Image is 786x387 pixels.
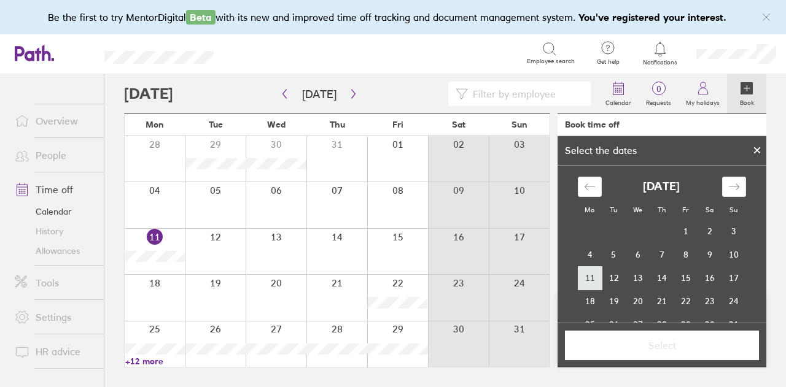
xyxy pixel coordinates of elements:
a: Allowances [5,241,104,261]
td: Monday, August 18, 2025 [578,289,602,313]
span: Fri [392,120,403,129]
label: Calendar [598,96,639,107]
td: Tuesday, August 19, 2025 [602,289,626,313]
small: Mo [585,205,594,214]
label: Book [733,96,761,107]
td: Sunday, August 31, 2025 [722,313,745,336]
div: Select the dates [558,145,644,156]
a: Overview [5,109,104,133]
small: Sa [706,205,714,214]
td: Friday, August 22, 2025 [674,289,698,313]
span: 0 [639,84,679,94]
td: Tuesday, August 26, 2025 [602,313,626,336]
td: Thursday, August 21, 2025 [650,289,674,313]
a: My holidays [679,74,727,113]
a: HR advice [5,339,104,364]
td: Monday, August 4, 2025 [578,243,602,266]
span: Wed [267,120,286,129]
small: We [633,205,642,214]
div: Move forward to switch to the next month. [722,177,746,197]
a: People [5,143,104,167]
span: Employee search [527,58,575,65]
td: Friday, August 29, 2025 [674,313,698,336]
a: +12 more [125,356,185,367]
td: Friday, August 15, 2025 [674,266,698,289]
small: Su [730,205,737,214]
td: Sunday, August 17, 2025 [722,266,745,289]
td: Tuesday, August 12, 2025 [602,266,626,289]
td: Friday, August 8, 2025 [674,243,698,266]
td: Friday, August 1, 2025 [674,220,698,243]
a: Book [727,74,766,113]
button: Select [565,331,759,360]
td: Thursday, August 28, 2025 [650,313,674,336]
span: Tue [209,120,223,129]
span: Beta [186,10,216,25]
a: History [5,221,104,241]
td: Sunday, August 3, 2025 [722,220,745,243]
span: Mon [146,120,164,129]
td: Thursday, August 14, 2025 [650,266,674,289]
td: Saturday, August 30, 2025 [698,313,722,336]
a: 0Requests [639,74,679,113]
span: Notifications [640,59,680,66]
label: My holidays [679,96,727,107]
div: Book time off [565,120,620,129]
span: Sun [512,120,527,129]
a: Time off [5,177,104,202]
td: Sunday, August 24, 2025 [722,289,745,313]
td: Wednesday, August 20, 2025 [626,289,650,313]
span: Get help [588,58,628,66]
small: Fr [682,205,688,214]
div: Be the first to try MentorDigital with its new and improved time off tracking and document manage... [48,10,739,25]
td: Saturday, August 16, 2025 [698,266,722,289]
small: Th [658,205,666,214]
small: Tu [610,205,617,214]
td: Sunday, August 10, 2025 [722,243,745,266]
a: Notifications [640,40,680,66]
td: Tuesday, August 5, 2025 [602,243,626,266]
label: Requests [639,96,679,107]
span: Sat [452,120,465,129]
td: Monday, August 11, 2025 [578,266,602,289]
a: Calendar [5,202,104,221]
button: [DATE] [292,84,346,104]
td: Wednesday, August 27, 2025 [626,313,650,336]
td: Saturday, August 2, 2025 [698,220,722,243]
b: You've registered your interest. [578,11,726,23]
input: Filter by employee [468,82,583,105]
td: Wednesday, August 6, 2025 [626,243,650,266]
span: Select [574,340,750,351]
td: Saturday, August 23, 2025 [698,289,722,313]
td: Monday, August 25, 2025 [578,313,602,336]
div: Calendar [564,166,760,351]
a: Calendar [598,74,639,113]
td: Wednesday, August 13, 2025 [626,266,650,289]
div: Move backward to switch to the previous month. [578,177,602,197]
div: Search [247,47,278,58]
td: Thursday, August 7, 2025 [650,243,674,266]
strong: [DATE] [643,180,680,193]
span: Thu [330,120,345,129]
a: Tools [5,270,104,295]
td: Saturday, August 9, 2025 [698,243,722,266]
a: Settings [5,305,104,329]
